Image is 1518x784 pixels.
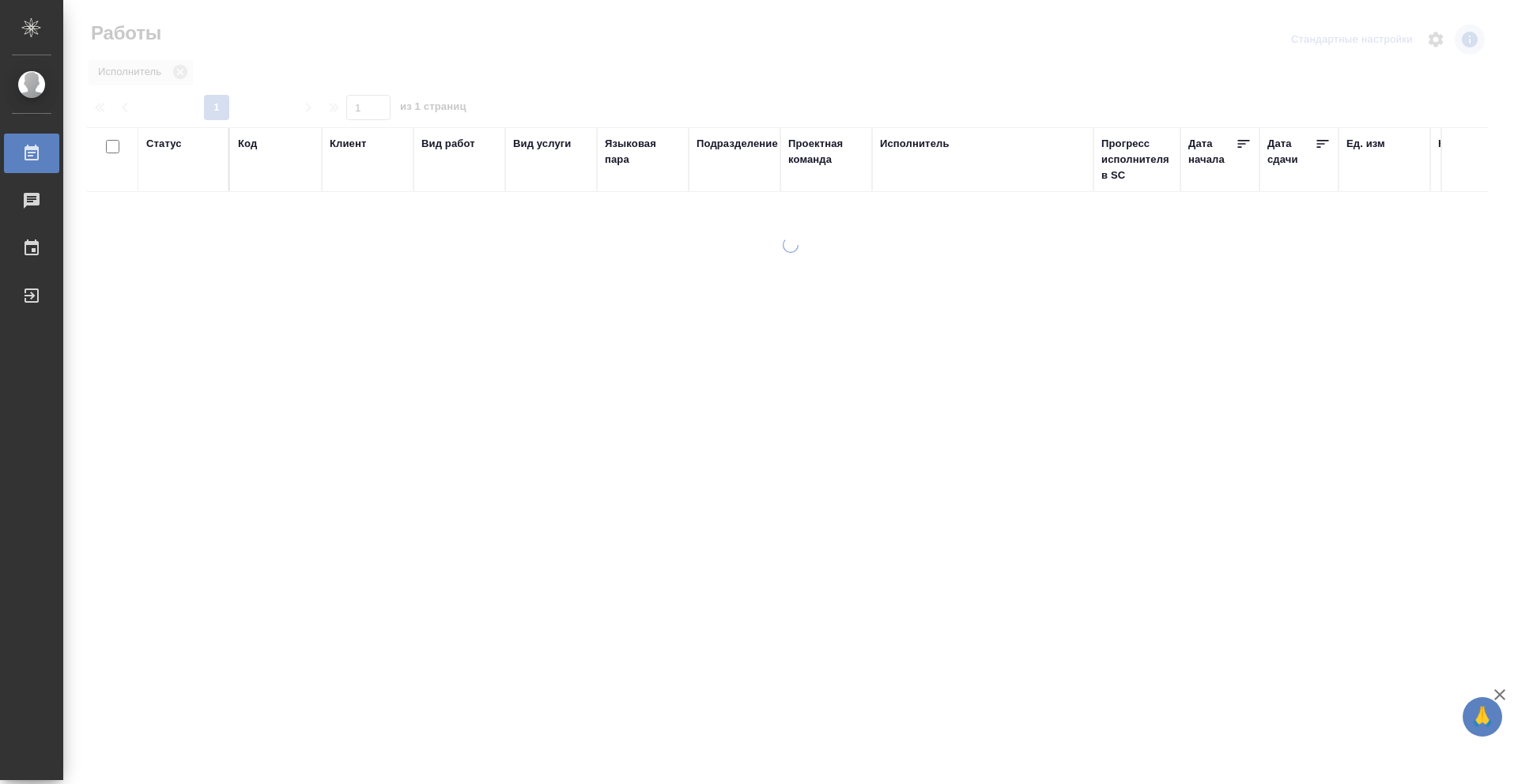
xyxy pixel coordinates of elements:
[1101,136,1172,183] div: Прогресс исполнителя в SC
[788,136,864,168] div: Проектная команда
[1267,136,1315,168] div: Дата сдачи
[330,136,366,152] div: Клиент
[1438,136,1474,152] div: Кол-во
[1346,136,1385,152] div: Ед. изм
[238,136,257,152] div: Код
[513,136,572,152] div: Вид услуги
[880,136,950,152] div: Исполнитель
[697,136,778,152] div: Подразделение
[1463,697,1502,737] button: 🙏
[421,136,475,152] div: Вид работ
[605,136,681,168] div: Языковая пара
[146,136,182,152] div: Статус
[1469,700,1496,733] span: 🙏
[1188,136,1236,168] div: Дата начала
